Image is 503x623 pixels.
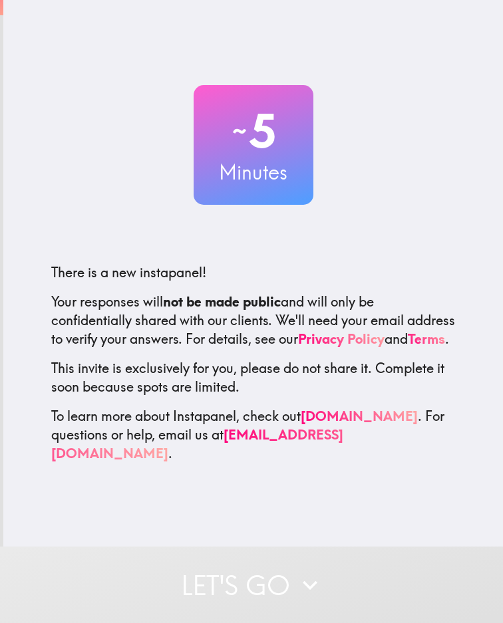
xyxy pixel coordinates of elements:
span: ~ [230,111,249,151]
b: not be made public [163,293,281,310]
a: [DOMAIN_NAME] [301,408,418,424]
p: This invite is exclusively for you, please do not share it. Complete it soon because spots are li... [51,359,456,396]
a: Privacy Policy [298,330,385,347]
p: Your responses will and will only be confidentially shared with our clients. We'll need your emai... [51,293,456,348]
a: [EMAIL_ADDRESS][DOMAIN_NAME] [51,426,343,461]
span: There is a new instapanel! [51,264,206,281]
a: Terms [408,330,445,347]
h3: Minutes [194,158,313,186]
h2: 5 [194,104,313,158]
p: To learn more about Instapanel, check out . For questions or help, email us at . [51,407,456,463]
